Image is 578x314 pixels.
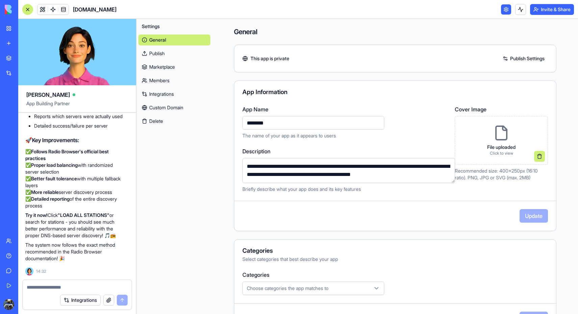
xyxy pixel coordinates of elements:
[25,212,127,239] p: Click or search for stations - you should see much better performance and reliability with the pr...
[32,137,79,143] strong: Key Improvements:
[242,89,548,95] div: App Information
[487,151,516,156] p: Click to view
[487,144,516,151] p: File uploaded
[138,102,210,113] a: Custom Domain
[455,116,548,165] div: File uploadedClick to view
[25,148,127,209] p: ✅ ✅ with randomized server selection ✅ with multiple fallback layers ✅ server discovery process ✅...
[31,162,78,168] strong: Proper load balancing
[242,147,455,155] label: Description
[25,149,109,161] strong: Follows Radio Browser's official best practices
[31,189,59,195] strong: More reliable
[3,299,14,310] img: ACg8ocKVM1TbVorThacLTfshQ8GXVG748kMfRP5vIOTPgIaKa_DYRn_uQw=s96-c
[25,136,127,144] h2: 🚀
[242,256,548,263] div: Select categories that best describe your app
[242,105,447,113] label: App Name
[251,55,289,62] span: This app is private
[73,5,116,14] span: [DOMAIN_NAME]
[242,282,384,295] button: Choose categories the app matches to
[138,21,210,32] button: Settings
[34,113,127,120] li: Reports which servers were actually used
[25,267,33,275] img: Ella_00000_wcx2te.png
[60,295,101,306] button: Integrations
[26,100,128,112] span: App Building Partner
[25,212,48,218] strong: Try it now!
[31,196,70,202] strong: Detailed reporting
[5,5,47,14] img: logo
[242,132,447,139] p: The name of your app as it appears to users
[26,91,70,99] span: [PERSON_NAME]
[247,285,329,292] span: Choose categories the app matches to
[138,75,210,86] a: Members
[138,116,210,127] button: Delete
[138,89,210,99] a: Integrations
[455,105,548,113] label: Cover Image
[58,212,109,218] strong: "LOAD ALL STATIONS"
[138,48,210,59] a: Publish
[242,271,548,279] label: Categories
[242,186,455,193] p: Briefly describe what your app does and its key features
[31,176,77,181] strong: Better fault tolerance
[499,53,548,64] a: Publish Settings
[242,248,548,254] div: Categories
[530,4,574,15] button: Invite & Share
[142,23,160,30] span: Settings
[34,122,127,129] li: Detailed success/failure per server
[138,62,210,72] a: Marketplace
[234,27,556,37] h4: General
[138,35,210,45] a: General
[25,242,127,262] p: The system now follows the exact method recommended in the Radio Browser documentation! 🎉
[455,167,548,181] p: Recommended size: 400x250px (16:10 ratio). PNG, JPG or SVG (max. 2MB)
[36,269,46,274] span: 14:32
